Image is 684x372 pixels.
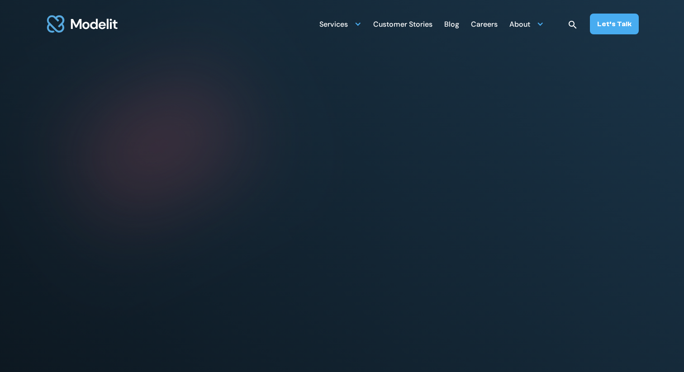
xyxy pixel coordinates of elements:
[509,16,530,34] div: About
[444,16,459,34] div: Blog
[597,19,632,29] div: Let’s Talk
[45,10,119,38] img: modelit logo
[373,15,432,33] a: Customer Stories
[319,16,348,34] div: Services
[319,15,361,33] div: Services
[45,10,119,38] a: home
[509,15,544,33] div: About
[471,16,498,34] div: Careers
[471,15,498,33] a: Careers
[444,15,459,33] a: Blog
[373,16,432,34] div: Customer Stories
[590,14,639,34] a: Let’s Talk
